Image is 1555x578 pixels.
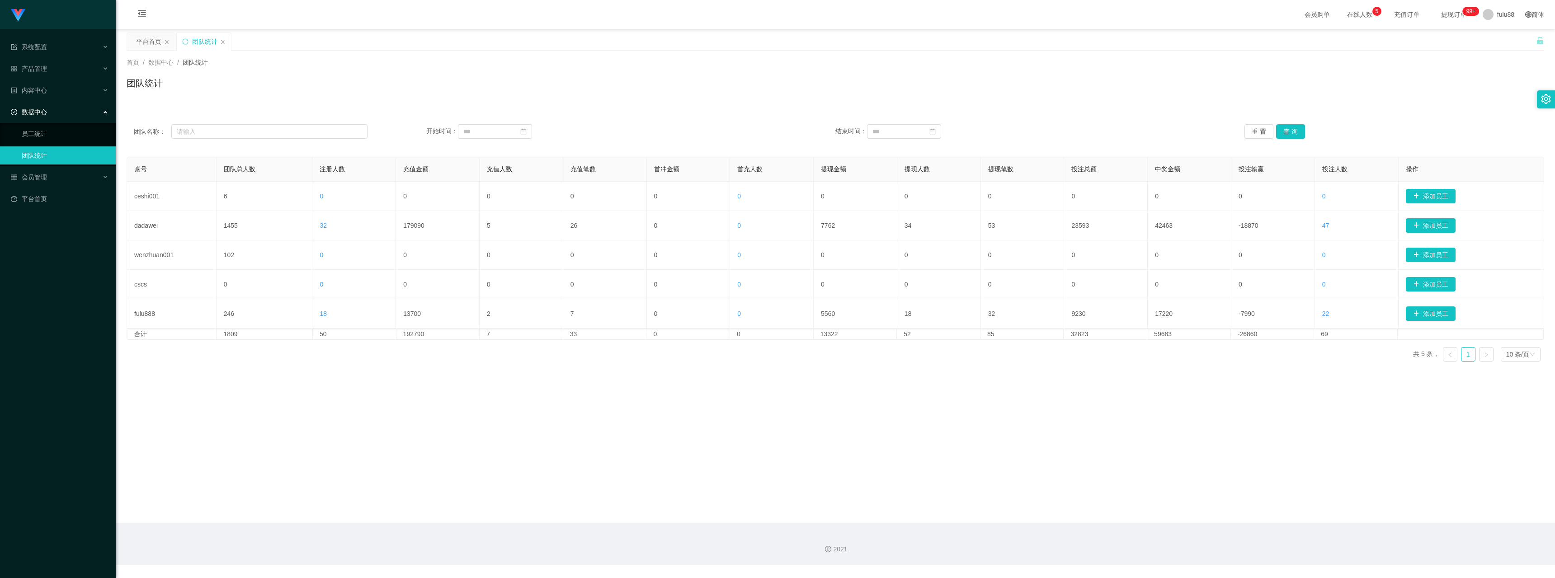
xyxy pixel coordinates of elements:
td: 0 [647,211,730,240]
span: 0 [737,281,741,288]
img: logo.9652507e.png [11,9,25,22]
a: 图标: dashboard平台首页 [11,190,108,208]
i: 图标: sync [182,38,188,45]
td: 0 [1231,240,1315,270]
button: 重 置 [1244,124,1273,139]
i: 图标: unlock [1536,37,1544,45]
td: 52 [897,329,980,339]
span: 中奖金额 [1155,165,1180,173]
p: 5 [1376,7,1379,16]
i: 图标: right [1484,352,1489,357]
i: 图标: down [1530,352,1535,358]
td: 0 [647,299,730,329]
td: 42463 [1148,211,1231,240]
td: 0 [563,240,647,270]
sup: 5 [1372,7,1381,16]
button: 图标: plus添加员工 [1406,306,1456,321]
span: 提现订单 [1437,11,1471,18]
td: 0 [897,240,981,270]
button: 图标: plus添加员工 [1406,189,1456,203]
td: 0 [217,270,313,299]
td: 0 [563,270,647,299]
td: 0 [981,240,1065,270]
td: 5560 [814,299,897,329]
td: 50 [313,329,396,339]
td: 0 [1148,240,1231,270]
td: 2 [480,299,563,329]
span: / [177,59,179,66]
span: 开始时间： [426,127,458,135]
span: 投注人数 [1322,165,1348,173]
td: 0 [1231,270,1315,299]
span: 投注输赢 [1239,165,1264,173]
td: 1455 [217,211,313,240]
td: 0 [1064,270,1148,299]
td: -7990 [1231,299,1315,329]
span: 充值金额 [403,165,429,173]
td: 34 [897,211,981,240]
span: 会员管理 [11,174,47,181]
td: 32823 [1064,329,1147,339]
i: 图标: calendar [520,128,527,135]
td: 32 [981,299,1065,329]
span: 产品管理 [11,65,47,72]
span: 0 [737,310,741,317]
td: 9230 [1064,299,1148,329]
td: 246 [217,299,313,329]
i: 图标: copyright [825,546,831,552]
span: 首充人数 [737,165,763,173]
td: 0 [1148,270,1231,299]
div: 10 条/页 [1506,348,1529,361]
span: 结束时间： [835,127,867,135]
td: 33 [563,329,647,339]
i: 图标: profile [11,87,17,94]
td: 0 [1064,182,1148,211]
td: 0 [814,270,897,299]
a: 团队统计 [22,146,108,164]
span: 账号 [134,165,147,173]
button: 图标: plus添加员工 [1406,248,1456,262]
span: 0 [1322,281,1326,288]
td: 0 [1064,240,1148,270]
i: 图标: calendar [929,128,936,135]
td: 23593 [1064,211,1148,240]
td: ceshi001 [127,182,217,211]
td: fulu888 [127,299,217,329]
td: dadawei [127,211,217,240]
span: 0 [320,193,323,200]
td: 0 [480,240,563,270]
span: 首冲金额 [654,165,679,173]
td: 0 [1148,182,1231,211]
span: 充值订单 [1390,11,1424,18]
span: 团队统计 [183,59,208,66]
span: 18 [320,310,327,317]
span: 提现笔数 [988,165,1013,173]
span: 系统配置 [11,43,47,51]
td: 0 [647,182,730,211]
li: 共 5 条， [1413,347,1439,362]
i: 图标: close [164,39,170,45]
span: 提现人数 [905,165,930,173]
span: 0 [1322,193,1326,200]
td: 0 [730,329,814,339]
span: 0 [1322,251,1326,258]
td: 6 [217,182,313,211]
td: 0 [897,182,981,211]
i: 图标: appstore-o [11,66,17,72]
td: 192790 [396,329,480,339]
span: 首页 [127,59,139,66]
li: 下一页 [1479,347,1494,362]
sup: 227 [1463,7,1479,16]
span: 充值人数 [487,165,512,173]
span: 数据中心 [148,59,174,66]
td: 13322 [814,329,897,339]
div: 平台首页 [136,33,161,50]
td: 13700 [396,299,480,329]
a: 员工统计 [22,125,108,143]
span: 47 [1322,222,1329,229]
i: 图标: menu-fold [127,0,157,29]
td: wenzhuan001 [127,240,217,270]
span: 0 [737,193,741,200]
td: 7762 [814,211,897,240]
td: 0 [814,182,897,211]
